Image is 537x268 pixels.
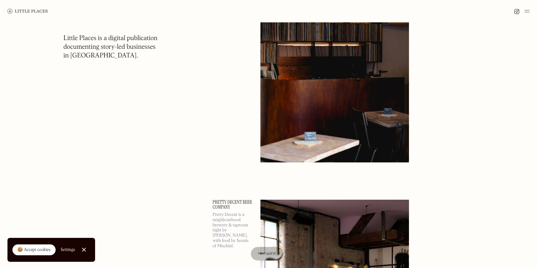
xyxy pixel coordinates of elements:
span: Map view [258,252,276,255]
a: 🍪 Accept cookies [12,244,56,256]
p: Pretty Decent is a neighbourhood brewery & taproom right by [PERSON_NAME], with food by Seouls of... [213,212,253,249]
a: Pretty Decent Beer Company [213,200,253,210]
a: Map view [251,247,284,261]
a: Close Cookie Popup [78,243,90,256]
div: 🍪 Accept cookies [17,247,51,253]
div: Settings [61,248,75,252]
a: Settings [61,243,75,257]
h1: Little Places is a digital publication documenting story-led businesses in [GEOGRAPHIC_DATA]. [63,34,158,60]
